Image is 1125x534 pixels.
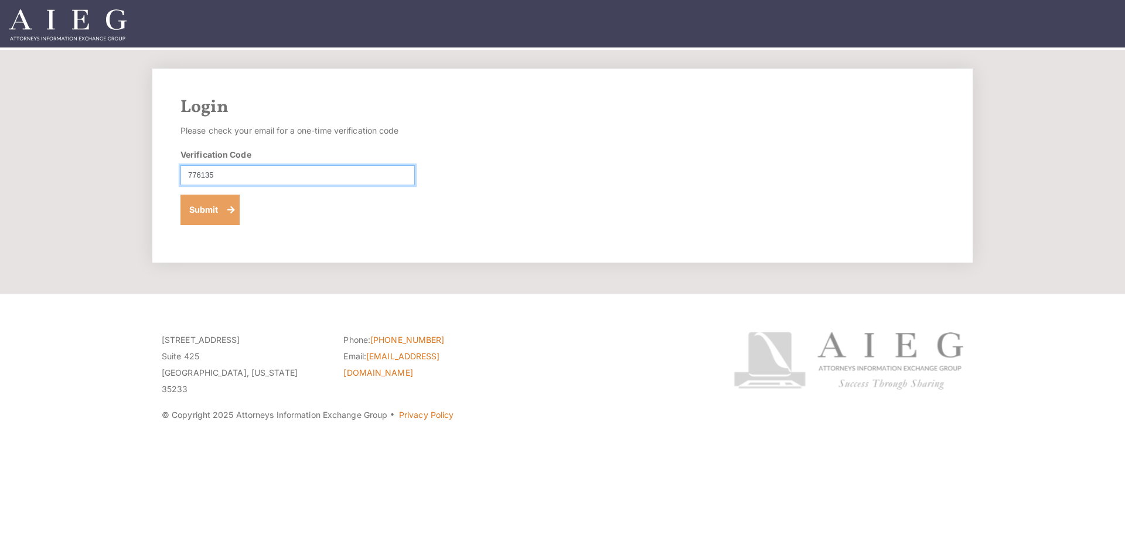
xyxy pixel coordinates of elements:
[180,123,415,139] p: Please check your email for a one-time verification code
[180,148,251,161] label: Verification Code
[390,414,395,420] span: ·
[180,195,240,225] button: Submit
[180,97,945,118] h2: Login
[9,9,127,40] img: Attorneys Information Exchange Group
[162,332,326,397] p: [STREET_ADDRESS] Suite 425 [GEOGRAPHIC_DATA], [US_STATE] 35233
[162,407,690,423] p: © Copyright 2025 Attorneys Information Exchange Group
[370,335,444,345] a: [PHONE_NUMBER]
[343,332,507,348] li: Phone:
[343,351,439,377] a: [EMAIL_ADDRESS][DOMAIN_NAME]
[343,348,507,381] li: Email:
[399,410,454,420] a: Privacy Policy
[734,332,963,390] img: Attorneys Information Exchange Group logo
